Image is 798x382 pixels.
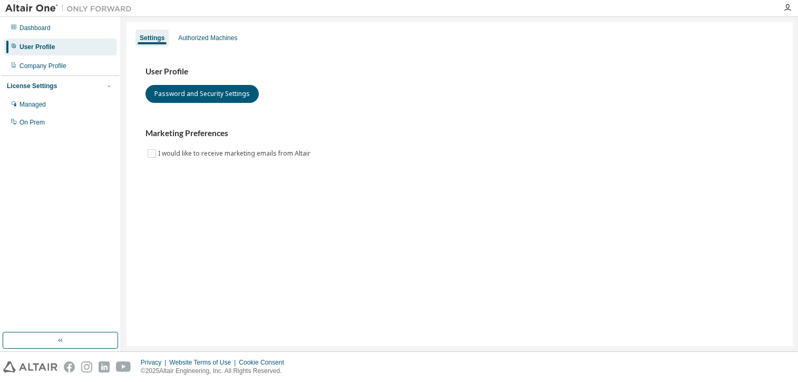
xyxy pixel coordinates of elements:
div: On Prem [20,118,45,127]
label: I would like to receive marketing emails from Altair [158,147,313,160]
p: © 2025 Altair Engineering, Inc. All Rights Reserved. [141,367,290,376]
div: Dashboard [20,24,51,32]
div: Authorized Machines [178,34,237,42]
div: Company Profile [20,62,66,70]
img: linkedin.svg [99,361,110,373]
div: License Settings [7,82,57,90]
div: Settings [140,34,164,42]
img: altair_logo.svg [3,361,57,373]
div: Website Terms of Use [169,358,239,367]
div: Privacy [141,358,169,367]
button: Password and Security Settings [145,85,259,103]
div: User Profile [20,43,55,51]
img: Altair One [5,3,137,14]
div: Managed [20,100,46,109]
div: Cookie Consent [239,358,290,367]
h3: Marketing Preferences [145,128,774,139]
img: facebook.svg [64,361,75,373]
img: instagram.svg [81,361,92,373]
h3: User Profile [145,66,774,77]
img: youtube.svg [116,361,131,373]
